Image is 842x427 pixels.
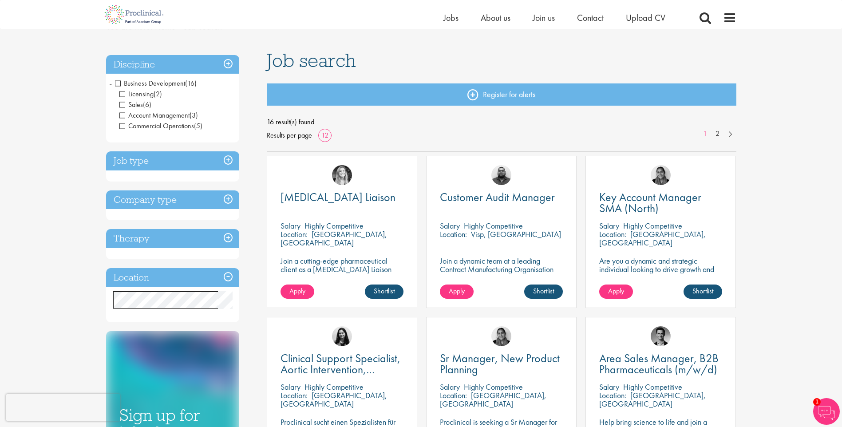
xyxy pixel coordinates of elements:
span: Business Development [115,79,197,88]
p: Join a dynamic team at a leading Contract Manufacturing Organisation and contribute to groundbrea... [440,257,563,290]
span: Salary [281,221,300,231]
span: Clinical Support Specialist, Aortic Intervention, Vascular [281,351,400,388]
span: Licensing [119,89,162,99]
p: [GEOGRAPHIC_DATA], [GEOGRAPHIC_DATA] [281,390,387,409]
span: Account Management [119,111,190,120]
a: 1 [699,129,712,139]
p: Visp, [GEOGRAPHIC_DATA] [471,229,561,239]
span: - [109,76,112,90]
a: Register for alerts [267,83,736,106]
img: Anjali Parbhu [491,326,511,346]
h3: Therapy [106,229,239,248]
span: Apply [289,286,305,296]
span: 16 result(s) found [267,115,736,129]
span: 1 [813,398,821,406]
span: Business Development [115,79,185,88]
span: Location: [599,390,626,400]
span: (6) [143,100,151,109]
a: Shortlist [365,285,403,299]
span: Commercial Operations [119,121,194,130]
span: Sales [119,100,143,109]
span: Salary [440,382,460,392]
a: Join us [533,12,555,24]
span: (5) [194,121,202,130]
span: Sales [119,100,151,109]
p: Highly Competitive [304,221,364,231]
a: Shortlist [684,285,722,299]
span: Salary [440,221,460,231]
span: Apply [608,286,624,296]
span: Location: [599,229,626,239]
span: Key Account Manager SMA (North) [599,190,701,216]
p: Highly Competitive [464,221,523,231]
span: (3) [190,111,198,120]
span: Customer Audit Manager [440,190,555,205]
span: Job search [267,48,356,72]
a: 12 [318,130,332,140]
span: Account Management [119,111,198,120]
span: Apply [449,286,465,296]
span: Location: [281,390,308,400]
img: Indre Stankeviciute [332,326,352,346]
h3: Discipline [106,55,239,74]
p: Are you a dynamic and strategic individual looking to drive growth and build lasting partnerships... [599,257,722,290]
a: Apply [440,285,474,299]
a: Contact [577,12,604,24]
a: [MEDICAL_DATA] Liaison [281,192,403,203]
a: 2 [711,129,724,139]
span: Location: [440,390,467,400]
a: Apply [599,285,633,299]
img: Max Slevogt [651,326,671,346]
span: (2) [154,89,162,99]
a: About us [481,12,510,24]
p: [GEOGRAPHIC_DATA], [GEOGRAPHIC_DATA] [281,229,387,248]
a: Key Account Manager SMA (North) [599,192,722,214]
span: [MEDICAL_DATA] Liaison [281,190,395,205]
a: Area Sales Manager, B2B Pharmaceuticals (m/w/d) [599,353,722,375]
span: Commercial Operations [119,121,202,130]
a: Apply [281,285,314,299]
p: Highly Competitive [464,382,523,392]
span: Salary [599,382,619,392]
h3: Job type [106,151,239,170]
img: Anjali Parbhu [651,165,671,185]
a: Jobs [443,12,459,24]
p: Join a cutting-edge pharmaceutical client as a [MEDICAL_DATA] Liaison (PEL) where your precision ... [281,257,403,299]
h3: Location [106,268,239,287]
span: Area Sales Manager, B2B Pharmaceuticals (m/w/d) [599,351,719,377]
span: Licensing [119,89,154,99]
span: Location: [281,229,308,239]
img: Ashley Bennett [491,165,511,185]
p: [GEOGRAPHIC_DATA], [GEOGRAPHIC_DATA] [599,390,706,409]
p: Highly Competitive [623,221,682,231]
img: Chatbot [813,398,840,425]
span: Salary [599,221,619,231]
p: [GEOGRAPHIC_DATA], [GEOGRAPHIC_DATA] [599,229,706,248]
p: [GEOGRAPHIC_DATA], [GEOGRAPHIC_DATA] [440,390,546,409]
span: Salary [281,382,300,392]
a: Customer Audit Manager [440,192,563,203]
h3: Company type [106,190,239,210]
span: Upload CV [626,12,665,24]
span: Location: [440,229,467,239]
span: Results per page [267,129,312,142]
span: (16) [185,79,197,88]
iframe: reCAPTCHA [6,394,120,421]
a: Clinical Support Specialist, Aortic Intervention, Vascular [281,353,403,375]
img: Manon Fuller [332,165,352,185]
a: Shortlist [524,285,563,299]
